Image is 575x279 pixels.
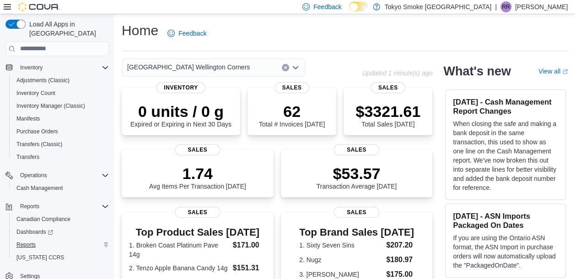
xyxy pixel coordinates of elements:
h3: [DATE] - ASN Imports Packaged On Dates [453,211,558,230]
button: Inventory [2,61,113,74]
span: Sales [175,207,220,218]
dd: $207.20 [386,240,414,251]
span: Adjustments (Classic) [13,75,109,86]
dt: 1. Sixty Seven Sins [299,241,382,250]
dt: 1. Broken Coast Platinum Pave 14g [129,241,229,259]
a: [US_STATE] CCRS [13,252,68,263]
a: Transfers [13,152,43,163]
span: Feedback [178,29,206,38]
span: Manifests [13,113,109,124]
dd: $171.00 [233,240,266,251]
span: RR [502,1,510,12]
span: Cash Management [16,184,63,192]
h1: Home [122,21,158,40]
div: Total # Invoices [DATE] [259,102,325,128]
button: Reports [16,201,43,212]
p: Tokyo Smoke [GEOGRAPHIC_DATA] [385,1,492,12]
img: Cova [18,2,59,11]
a: Inventory Count [13,88,59,99]
dt: 3. [PERSON_NAME] [299,270,382,279]
div: Expired or Expiring in Next 30 Days [130,102,231,128]
p: 0 units / 0 g [130,102,231,121]
span: Washington CCRS [13,252,109,263]
span: Sales [334,207,379,218]
button: Transfers [9,151,113,163]
button: Manifests [9,112,113,125]
div: Avg Items Per Transaction [DATE] [149,164,246,190]
p: If you are using the Ontario ASN format, the ASN Import in purchase orders will now automatically... [453,233,558,270]
h3: Top Product Sales [DATE] [129,227,266,238]
span: Inventory [16,62,109,73]
span: Sales [334,144,379,155]
p: 62 [259,102,325,121]
div: Total Sales [DATE] [355,102,420,128]
span: Canadian Compliance [16,216,70,223]
button: Operations [16,170,51,181]
span: Inventory Manager (Classic) [16,102,85,110]
a: Purchase Orders [13,126,62,137]
span: Reports [16,241,36,248]
p: $53.57 [317,164,397,183]
span: Dashboards [16,228,53,236]
button: Purchase Orders [9,125,113,138]
p: [PERSON_NAME] [515,1,568,12]
a: Dashboards [13,226,57,237]
button: Canadian Compliance [9,213,113,226]
input: Dark Mode [349,2,368,11]
a: Manifests [13,113,43,124]
dd: $180.97 [386,254,414,265]
span: Load All Apps in [GEOGRAPHIC_DATA] [26,20,109,38]
button: Reports [2,200,113,213]
h3: [DATE] - Cash Management Report Changes [453,97,558,116]
span: Reports [13,239,109,250]
span: Inventory Manager (Classic) [13,100,109,111]
p: Updated 1 minute(s) ago [362,69,432,77]
span: [GEOGRAPHIC_DATA] Wellington Corners [127,62,250,73]
span: Inventory Count [13,88,109,99]
p: | [495,1,497,12]
span: Dashboards [13,226,109,237]
span: Inventory [156,82,205,93]
span: Inventory [20,64,43,71]
span: [US_STATE] CCRS [16,254,64,261]
span: Transfers (Classic) [16,141,62,148]
button: Inventory Count [9,87,113,100]
h3: Top Brand Sales [DATE] [299,227,414,238]
button: Inventory [16,62,46,73]
span: Transfers [16,153,39,161]
span: Purchase Orders [16,128,58,135]
button: Open list of options [292,64,299,71]
span: Transfers (Classic) [13,139,109,150]
button: Transfers (Classic) [9,138,113,151]
a: View allExternal link [538,68,568,75]
a: Cash Management [13,183,66,194]
p: 1.74 [149,164,246,183]
span: Operations [20,172,47,179]
span: Manifests [16,115,40,122]
dt: 2. Nugz [299,255,382,264]
button: Operations [2,169,113,182]
dd: $151.31 [233,263,266,274]
p: When closing the safe and making a bank deposit in the same transaction, this used to show as one... [453,119,558,192]
a: Adjustments (Classic) [13,75,73,86]
p: $3321.61 [355,102,420,121]
span: Adjustments (Classic) [16,77,70,84]
span: Inventory Count [16,89,55,97]
span: Sales [371,82,405,93]
button: Reports [9,238,113,251]
button: [US_STATE] CCRS [9,251,113,264]
span: Cash Management [13,183,109,194]
div: Ryan Ridsdale [500,1,511,12]
button: Clear input [282,64,289,71]
a: Transfers (Classic) [13,139,66,150]
span: Reports [16,201,109,212]
a: Feedback [164,24,210,42]
svg: External link [562,69,568,74]
button: Adjustments (Classic) [9,74,113,87]
span: Sales [175,144,220,155]
dt: 2. Tenzo Apple Banana Candy 14g [129,263,229,273]
a: Inventory Manager (Classic) [13,100,89,111]
a: Reports [13,239,39,250]
a: Dashboards [9,226,113,238]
